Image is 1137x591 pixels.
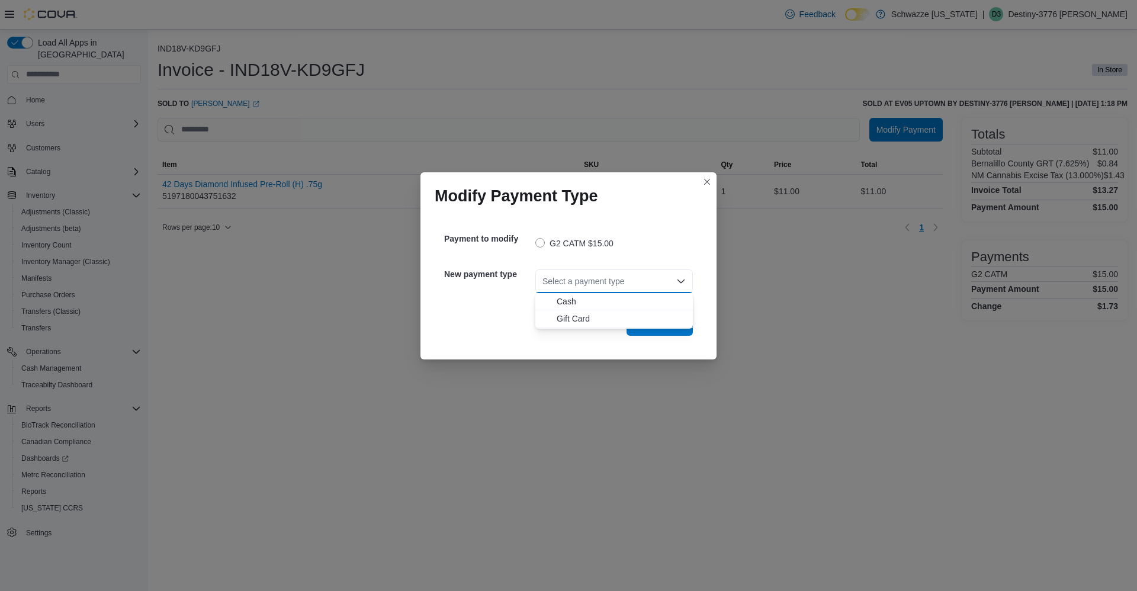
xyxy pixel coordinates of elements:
span: Gift Card [557,313,686,325]
button: Closes this modal window [700,175,714,189]
h5: New payment type [444,262,533,286]
h1: Modify Payment Type [435,187,598,205]
span: Cash [557,295,686,307]
label: G2 CATM $15.00 [535,236,614,250]
button: Gift Card [535,310,693,327]
h5: Payment to modify [444,227,533,250]
button: Cash [535,293,693,310]
button: Close list of options [676,277,686,286]
div: Choose from the following options [535,293,693,327]
input: Accessible screen reader label [542,274,544,288]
